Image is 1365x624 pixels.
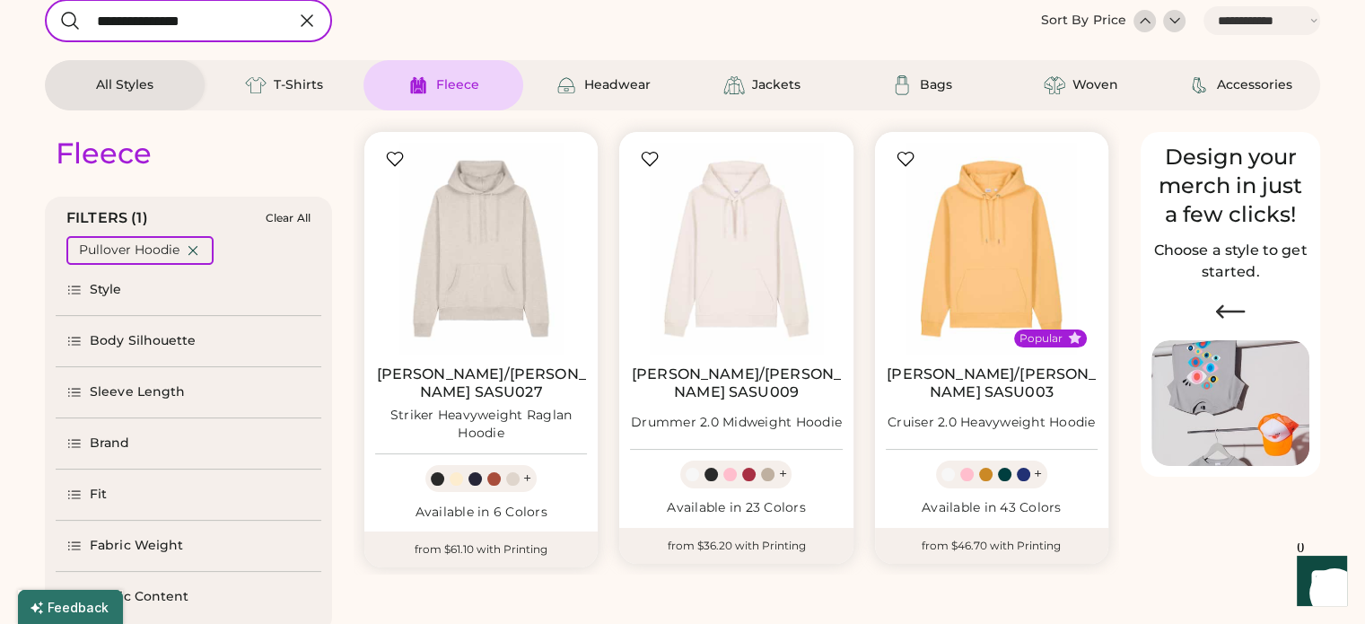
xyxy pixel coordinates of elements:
[1072,76,1118,94] div: Woven
[631,414,842,432] div: Drummer 2.0 Midweight Hoodie
[723,75,745,96] img: Jackets Icon
[96,76,153,94] div: All Styles
[752,76,801,94] div: Jackets
[90,588,188,606] div: Fabric Content
[90,537,183,555] div: Fabric Weight
[886,499,1098,517] div: Available in 43 Colors
[1151,340,1309,467] img: Image of Lisa Congdon Eye Print on T-Shirt and Hat
[375,407,587,443] div: Striker Heavyweight Raglan Hoodie
[1280,543,1357,620] iframe: Front Chat
[90,332,197,350] div: Body Silhouette
[920,76,952,94] div: Bags
[375,504,587,522] div: Available in 6 Colors
[375,143,587,355] img: Stanley/Stella SASU027 Striker Heavyweight Raglan Hoodie
[630,499,842,517] div: Available in 23 Colors
[886,365,1098,401] a: [PERSON_NAME]/[PERSON_NAME] SASU003
[1151,143,1309,229] div: Design your merch in just a few clicks!
[630,143,842,355] img: Stanley/Stella SASU009 Drummer 2.0 Midweight Hoodie
[1217,76,1292,94] div: Accessories
[90,486,107,504] div: Fit
[1019,331,1063,346] div: Popular
[1044,75,1065,96] img: Woven Icon
[364,532,598,567] div: from $61.10 with Printing
[436,76,479,94] div: Fleece
[90,383,185,401] div: Sleeve Length
[1068,331,1081,345] button: Popular Style
[888,414,1096,432] div: Cruiser 2.0 Heavyweight Hoodie
[79,242,179,259] div: Pullover Hoodie
[556,75,577,96] img: Headwear Icon
[1041,12,1126,30] div: Sort By Price
[66,207,148,229] div: FILTERS (1)
[875,528,1108,564] div: from $46.70 with Printing
[56,136,152,171] div: Fleece
[1151,240,1309,283] h2: Choose a style to get started.
[630,365,842,401] a: [PERSON_NAME]/[PERSON_NAME] SASU009
[523,469,531,488] div: +
[1188,75,1210,96] img: Accessories Icon
[407,75,429,96] img: Fleece Icon
[778,464,786,484] div: +
[90,281,122,299] div: Style
[619,528,853,564] div: from $36.20 with Printing
[886,143,1098,355] img: Stanley/Stella SASU003 Cruiser 2.0 Heavyweight Hoodie
[1034,464,1042,484] div: +
[375,365,587,401] a: [PERSON_NAME]/[PERSON_NAME] SASU027
[245,75,267,96] img: T-Shirts Icon
[891,75,913,96] img: Bags Icon
[90,435,130,453] div: Brand
[274,76,323,94] div: T-Shirts
[266,212,311,224] div: Clear All
[584,76,651,94] div: Headwear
